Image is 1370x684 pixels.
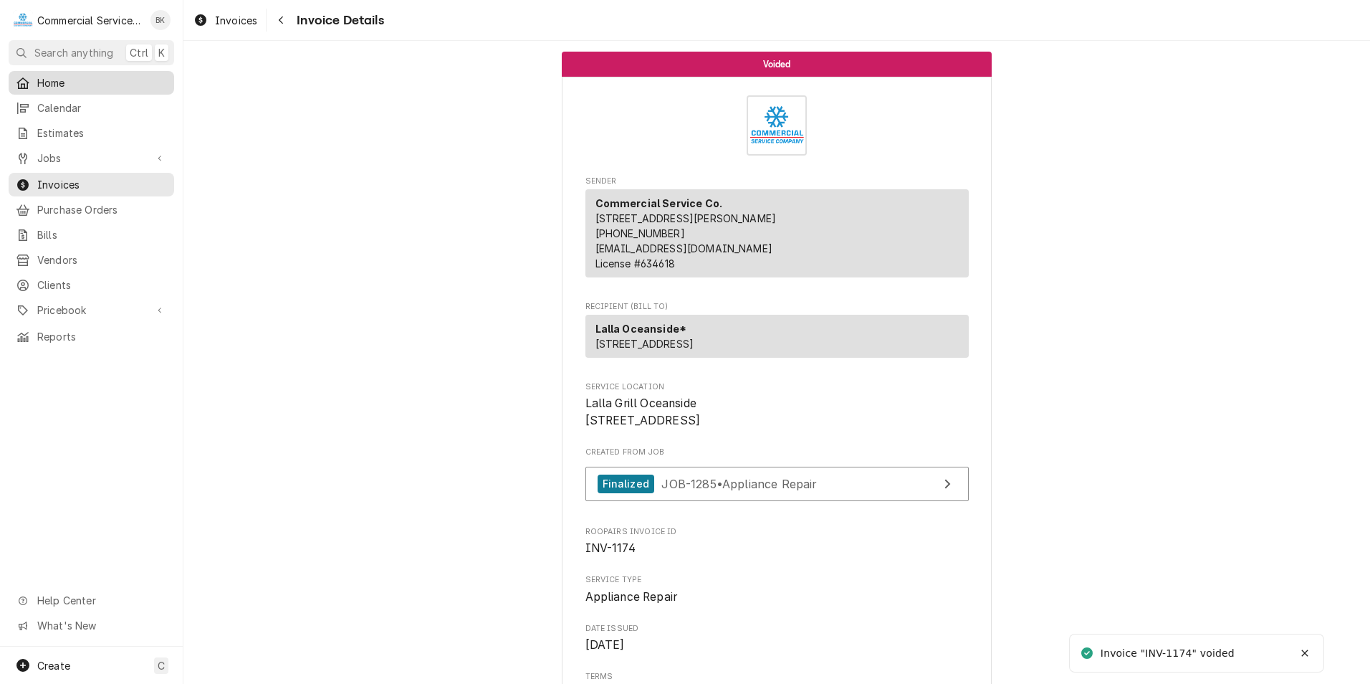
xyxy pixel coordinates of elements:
[585,189,969,277] div: Sender
[585,467,969,502] a: View Job
[598,475,654,494] div: Finalized
[595,323,687,335] strong: Lalla Oceanside*
[9,614,174,637] a: Go to What's New
[9,248,174,272] a: Vendors
[37,125,167,141] span: Estimates
[37,593,166,608] span: Help Center
[13,10,33,30] div: Commercial Service Co.'s Avatar
[34,45,113,60] span: Search anything
[158,45,165,60] span: K
[595,197,723,209] strong: Commercial Service Co.
[37,100,167,115] span: Calendar
[215,13,257,28] span: Invoices
[585,671,969,683] span: Terms
[585,395,969,429] span: Service Location
[585,590,678,604] span: Appliance Repair
[585,638,625,652] span: [DATE]
[585,447,969,458] span: Created From Job
[585,574,969,586] span: Service Type
[9,223,174,247] a: Bills
[150,10,171,30] div: BK
[585,396,701,427] span: Lalla Grill Oceanside [STREET_ADDRESS]
[585,574,969,605] div: Service Type
[158,658,165,673] span: C
[585,189,969,283] div: Sender
[585,301,969,364] div: Invoice Recipient
[585,176,969,187] span: Sender
[37,303,145,318] span: Pricebook
[585,637,969,654] span: Date Issued
[585,381,969,393] span: Service Location
[585,315,969,364] div: Recipient (Bill To)
[130,45,148,60] span: Ctrl
[1101,646,1237,661] div: Invoice "INV-1174" voided
[269,9,292,32] button: Navigate back
[595,338,694,350] span: [STREET_ADDRESS]
[661,476,817,490] span: JOB-1285 • Appliance Repair
[585,526,969,557] div: Roopairs Invoice ID
[585,176,969,284] div: Invoice Sender
[37,151,145,166] span: Jobs
[595,212,777,224] span: [STREET_ADDRESS][PERSON_NAME]
[37,277,167,293] span: Clients
[37,177,167,192] span: Invoices
[9,589,174,612] a: Go to Help Center
[9,146,174,170] a: Go to Jobs
[9,121,174,145] a: Estimates
[585,526,969,538] span: Roopairs Invoice ID
[37,618,166,633] span: What's New
[188,9,263,32] a: Invoices
[150,10,171,30] div: Brian Key's Avatar
[9,96,174,120] a: Calendar
[562,52,992,77] div: Status
[9,325,174,348] a: Reports
[585,301,969,313] span: Recipient (Bill To)
[595,227,685,239] a: [PHONE_NUMBER]
[37,13,143,28] div: Commercial Service Co.
[585,589,969,606] span: Service Type
[595,242,772,255] a: [EMAIL_ADDRESS][DOMAIN_NAME]
[37,329,167,344] span: Reports
[9,298,174,322] a: Go to Pricebook
[292,11,383,30] span: Invoice Details
[37,75,167,90] span: Home
[585,315,969,358] div: Recipient (Bill To)
[763,60,791,69] span: Voided
[37,202,167,217] span: Purchase Orders
[585,381,969,429] div: Service Location
[37,227,167,242] span: Bills
[9,71,174,95] a: Home
[9,198,174,222] a: Purchase Orders
[37,252,167,267] span: Vendors
[13,10,33,30] div: C
[9,273,174,297] a: Clients
[585,623,969,635] span: Date Issued
[595,257,675,270] span: License # 634618
[585,541,636,555] span: INV-1174
[585,540,969,557] span: Roopairs Invoice ID
[9,173,174,196] a: Invoices
[585,623,969,654] div: Date Issued
[747,95,807,156] img: Logo
[37,660,70,672] span: Create
[9,40,174,65] button: Search anythingCtrlK
[585,447,969,508] div: Created From Job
